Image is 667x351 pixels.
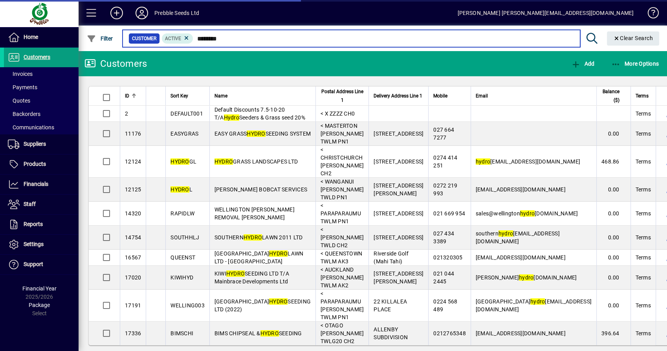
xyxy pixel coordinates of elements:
td: 0.00 [596,226,630,250]
span: 0224 568 489 [433,298,457,312]
span: < CHRISTCHURCH [PERSON_NAME] CH2 [321,147,364,176]
em: HYDRO [170,158,189,165]
span: Active [165,36,181,41]
span: Clear Search [613,35,653,41]
em: HYDRO [226,270,245,277]
span: 0272 219 993 [433,182,457,197]
span: Reports [24,221,43,227]
td: 396.64 [596,322,630,345]
a: Knowledge Base [641,2,657,27]
span: < [PERSON_NAME] TWLD CH2 [321,226,364,248]
span: 14754 [125,234,141,241]
span: Default Discounts 7.5-10-20 T/A Seeders & Grass seed 20% [214,107,305,121]
em: HYDRO [214,158,233,165]
div: Customers [84,57,147,70]
td: 0.00 [596,202,630,226]
span: Support [24,261,43,267]
div: Prebble Seeds Ltd [154,7,199,19]
span: [STREET_ADDRESS] [374,158,423,165]
mat-chip: Activation Status: Active [162,33,193,44]
span: Home [24,34,38,40]
span: Name [214,92,227,100]
span: Communications [8,124,54,130]
span: QUEENST [170,254,195,261]
span: Financial Year [22,285,57,292]
span: Terms [636,233,651,241]
span: 17191 [125,302,141,309]
span: [GEOGRAPHIC_DATA] [EMAIL_ADDRESS][DOMAIN_NAME] [476,298,592,312]
span: SOUTHERN LAWN 2011 LTD [214,234,303,241]
span: EASY GRASS SEEDING SYSTEM [214,130,311,137]
span: Terms [636,301,651,309]
span: [EMAIL_ADDRESS][DOMAIN_NAME] [476,330,566,336]
span: Package [29,302,50,308]
span: 16567 [125,254,141,261]
span: < MASTERTON [PERSON_NAME] TWLM PN1 [321,123,364,145]
em: HYDRO [244,234,262,241]
span: 027 434 3389 [433,230,454,244]
a: Suppliers [4,134,79,154]
td: 468.86 [596,146,630,178]
span: 12124 [125,158,141,165]
span: SOUTHHLJ [170,234,199,241]
span: ID [125,92,129,100]
span: Customer [132,35,156,42]
span: < X ZZZZ CH0 [321,110,355,117]
span: southern [EMAIL_ADDRESS][DOMAIN_NAME] [476,230,560,244]
em: hydro [530,298,545,305]
span: [EMAIL_ADDRESS][DOMAIN_NAME] [476,158,580,165]
span: [STREET_ADDRESS][PERSON_NAME] [374,182,423,197]
span: [STREET_ADDRESS] [374,210,423,217]
a: Settings [4,235,79,254]
span: Terms [636,254,651,261]
span: Settings [24,241,44,247]
a: Products [4,154,79,174]
span: Terms [636,209,651,217]
em: Hydro [224,114,239,121]
div: Mobile [433,92,466,100]
td: 0.00 [596,290,630,322]
div: Email [476,92,592,100]
span: 0212765348 [433,330,466,336]
a: Payments [4,81,79,94]
span: BIMS CHIPSEAL & SEEDING [214,330,302,336]
span: DEFAULT001 [170,110,203,117]
a: Reports [4,215,79,234]
em: hydro [519,274,533,281]
span: Customers [24,54,50,60]
span: KIWIHYD [170,274,193,281]
span: WELLINGTON [PERSON_NAME] REMOVAL [PERSON_NAME] [214,206,295,221]
span: < WANGANUI [PERSON_NAME] TWLD PN1 [321,178,364,200]
em: HYDRO [170,186,189,193]
span: Payments [8,84,37,90]
span: 027 664 7277 [433,127,454,141]
span: Invoices [8,71,33,77]
span: Terms [636,186,651,193]
em: HYDRO [269,298,288,305]
span: 12125 [125,186,141,193]
span: Riverside Golf (Mahi Tahi) [374,250,409,265]
button: Add [104,6,129,20]
button: Add [569,57,596,71]
span: Email [476,92,488,100]
span: [PERSON_NAME] BOBCAT SERVICES [214,186,307,193]
td: 0.00 [596,250,630,266]
span: Mobile [433,92,447,100]
span: L [170,186,192,193]
span: < AUCKLAND [PERSON_NAME] TWLM AK2 [321,266,364,289]
span: Add [571,61,594,67]
span: Sort Key [170,92,188,100]
span: More Options [611,61,659,67]
button: Filter [85,31,115,46]
td: 0.00 [596,122,630,146]
button: Clear [607,31,660,46]
span: < QUEENSTOWN TWLM AK3 [321,250,362,265]
button: Profile [129,6,154,20]
em: hydro [520,210,535,217]
button: More Options [609,57,661,71]
div: ID [125,92,141,100]
span: < PARAPARAUMU TWLM PN1 [321,202,361,224]
em: hydro [498,230,513,237]
span: Quotes [8,97,30,104]
span: Terms [636,274,651,281]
